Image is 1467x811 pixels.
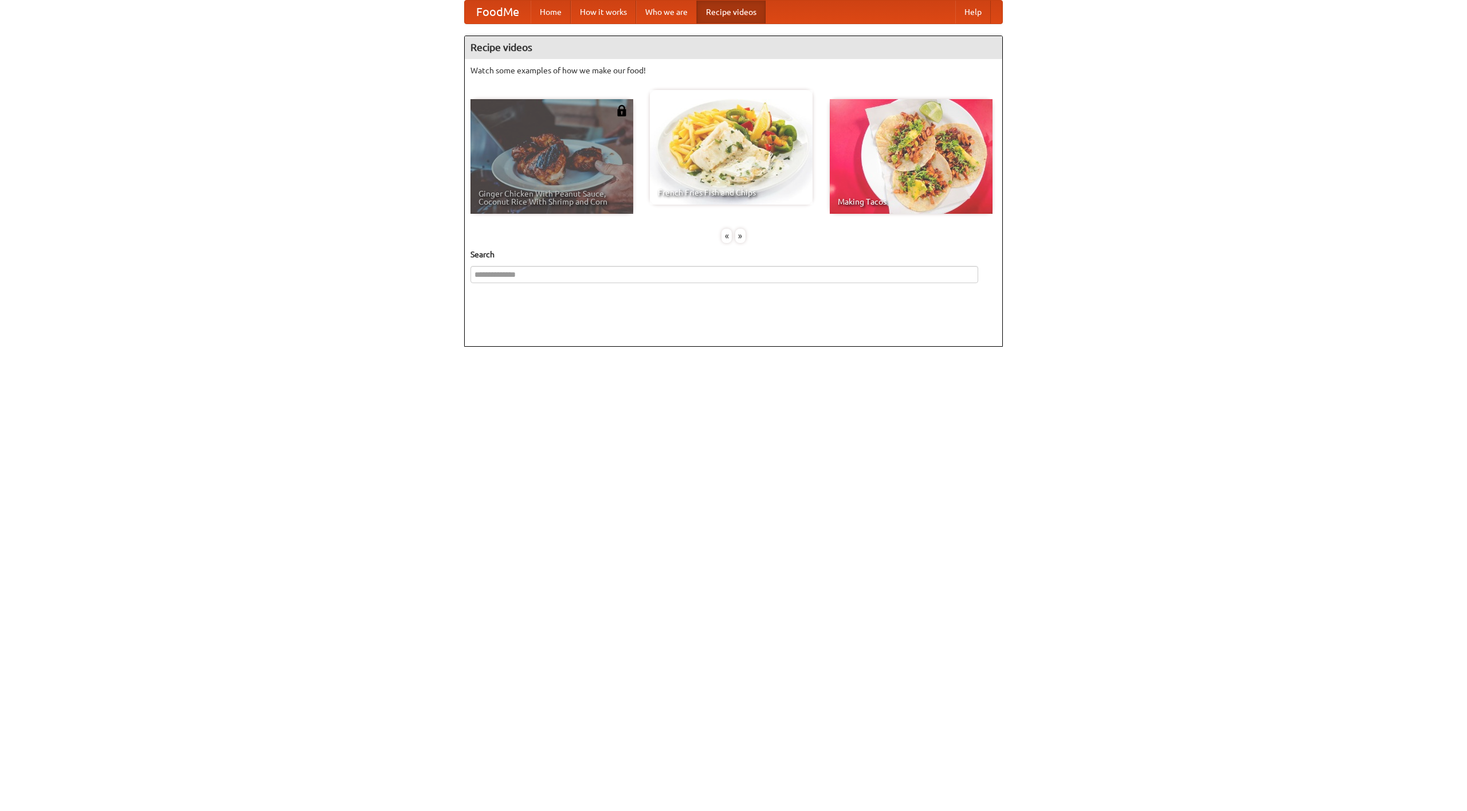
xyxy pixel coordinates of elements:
a: Home [531,1,571,23]
h4: Recipe videos [465,36,1002,59]
h5: Search [470,249,997,260]
img: 483408.png [616,105,627,116]
a: Recipe videos [697,1,766,23]
a: French Fries Fish and Chips [650,90,813,205]
div: » [735,229,746,243]
span: Making Tacos [838,198,984,206]
span: French Fries Fish and Chips [658,189,805,197]
a: Help [955,1,991,23]
a: How it works [571,1,636,23]
a: Making Tacos [830,99,993,214]
div: « [721,229,732,243]
a: Who we are [636,1,697,23]
a: FoodMe [465,1,531,23]
p: Watch some examples of how we make our food! [470,65,997,76]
